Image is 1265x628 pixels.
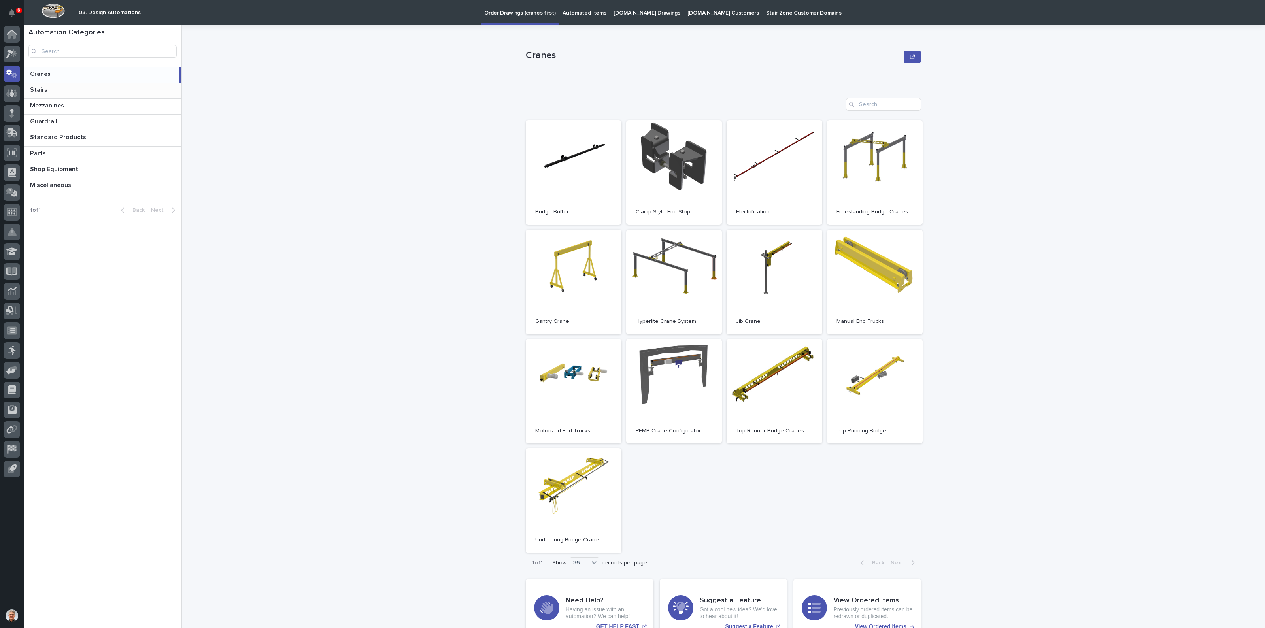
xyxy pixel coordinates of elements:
[30,148,47,157] p: Parts
[4,5,20,21] button: Notifications
[115,207,148,214] button: Back
[24,115,181,130] a: GuardrailGuardrail
[30,116,59,125] p: Guardrail
[626,120,722,225] a: Clamp Style End Stop
[867,560,884,566] span: Back
[636,318,712,325] p: Hyperlite Crane System
[736,428,813,434] p: Top Runner Bridge Cranes
[526,120,621,225] a: Bridge Buffer
[535,537,612,543] p: Underhung Bridge Crane
[79,9,141,16] h2: 03. Design Automations
[570,559,589,567] div: 36
[626,339,722,444] a: PEMB Crane Configurator
[24,147,181,162] a: PartsParts
[24,99,181,115] a: MezzaninesMezzanines
[836,318,913,325] p: Manual End Trucks
[736,209,813,215] p: Electrification
[535,428,612,434] p: Motorized End Trucks
[24,162,181,178] a: Shop EquipmentShop Equipment
[30,100,66,109] p: Mezzanines
[727,339,822,444] a: Top Runner Bridge Cranes
[727,230,822,334] a: Jib Crane
[736,318,813,325] p: Jib Crane
[833,596,913,605] h3: View Ordered Items
[4,607,20,624] button: users-avatar
[30,85,49,94] p: Stairs
[526,230,621,334] a: Gantry Crane
[526,50,901,61] p: Cranes
[552,560,566,566] p: Show
[24,178,181,194] a: MiscellaneousMiscellaneous
[700,596,779,605] h3: Suggest a Feature
[30,132,88,141] p: Standard Products
[10,9,20,22] div: Notifications6
[148,207,181,214] button: Next
[24,201,47,220] p: 1 of 1
[636,209,712,215] p: Clamp Style End Stop
[128,207,145,213] span: Back
[526,553,549,573] p: 1 of 1
[827,120,923,225] a: Freestanding Bridge Cranes
[24,83,181,99] a: StairsStairs
[24,130,181,146] a: Standard ProductsStandard Products
[30,164,80,173] p: Shop Equipment
[566,596,645,605] h3: Need Help?
[17,8,20,13] p: 6
[526,448,621,553] a: Underhung Bridge Crane
[42,4,65,18] img: Workspace Logo
[526,339,621,444] a: Motorized End Trucks
[28,28,177,37] h1: Automation Categories
[30,180,73,189] p: Miscellaneous
[566,606,645,620] p: Having an issue with an automation? We can help!
[151,207,168,213] span: Next
[535,209,612,215] p: Bridge Buffer
[30,69,52,78] p: Cranes
[602,560,647,566] p: records per page
[626,230,722,334] a: Hyperlite Crane System
[891,560,908,566] span: Next
[836,428,913,434] p: Top Running Bridge
[846,98,921,111] input: Search
[827,230,923,334] a: Manual End Trucks
[854,559,887,566] button: Back
[836,209,913,215] p: Freestanding Bridge Cranes
[535,318,612,325] p: Gantry Crane
[887,559,921,566] button: Next
[827,339,923,444] a: Top Running Bridge
[28,45,177,58] input: Search
[727,120,822,225] a: Electrification
[24,67,181,83] a: CranesCranes
[833,606,913,620] p: Previously ordered items can be redrawn or duplicated.
[636,428,712,434] p: PEMB Crane Configurator
[700,606,779,620] p: Got a cool new idea? We'd love to hear about it!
